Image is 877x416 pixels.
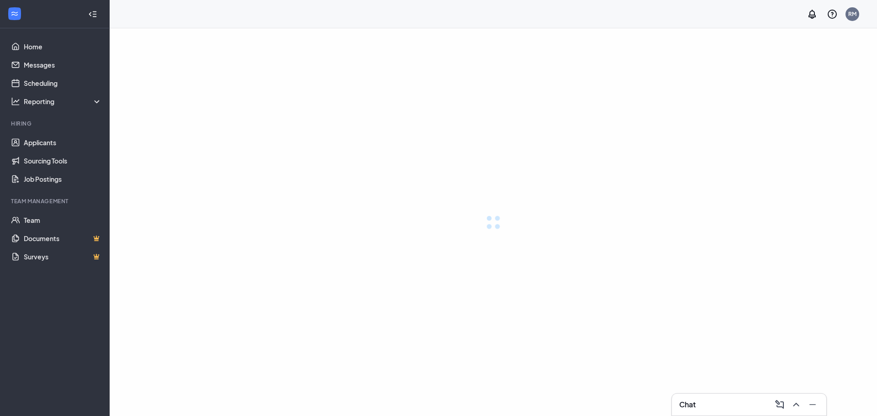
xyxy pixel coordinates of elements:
[24,97,102,106] div: Reporting
[10,9,19,18] svg: WorkstreamLogo
[11,197,100,205] div: Team Management
[24,247,102,266] a: SurveysCrown
[24,152,102,170] a: Sourcing Tools
[679,400,696,410] h3: Chat
[804,397,819,412] button: Minimize
[24,74,102,92] a: Scheduling
[24,133,102,152] a: Applicants
[11,120,100,127] div: Hiring
[788,397,803,412] button: ChevronUp
[807,399,818,410] svg: Minimize
[774,399,785,410] svg: ComposeMessage
[848,10,856,18] div: RM
[24,37,102,56] a: Home
[827,9,838,20] svg: QuestionInfo
[24,229,102,247] a: DocumentsCrown
[771,397,786,412] button: ComposeMessage
[24,56,102,74] a: Messages
[791,399,802,410] svg: ChevronUp
[807,9,818,20] svg: Notifications
[24,211,102,229] a: Team
[11,97,20,106] svg: Analysis
[24,170,102,188] a: Job Postings
[88,10,97,19] svg: Collapse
